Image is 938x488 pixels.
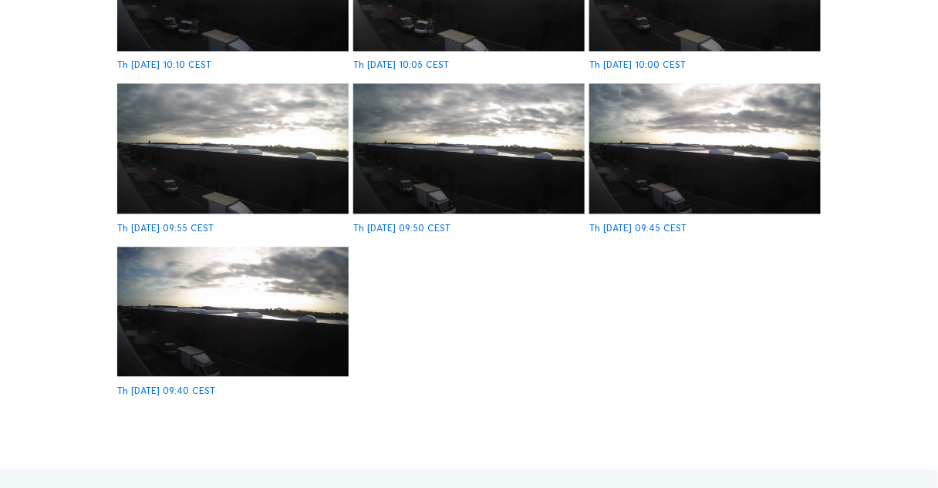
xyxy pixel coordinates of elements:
img: image_53697946 [117,83,349,214]
div: Th [DATE] 09:40 CEST [117,386,215,395]
img: image_53697497 [117,247,349,377]
div: Th [DATE] 10:00 CEST [589,60,686,69]
div: Th [DATE] 09:45 CEST [589,224,687,233]
img: image_53697790 [353,83,585,214]
div: Th [DATE] 10:05 CEST [353,60,449,69]
div: Th [DATE] 09:50 CEST [353,224,450,233]
img: image_53697643 [589,83,821,214]
div: Th [DATE] 10:10 CEST [117,60,211,69]
div: Th [DATE] 09:55 CEST [117,224,214,233]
